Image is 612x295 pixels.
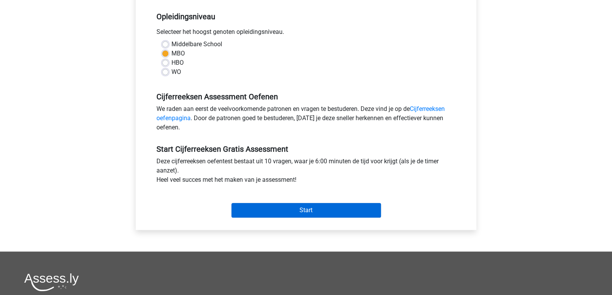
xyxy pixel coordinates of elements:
input: Start [231,203,381,218]
img: Assessly logo [24,273,79,291]
label: WO [171,67,181,77]
label: HBO [171,58,184,67]
div: We raden aan eerst de veelvoorkomende patronen en vragen te bestuderen. Deze vind je op de . Door... [151,104,461,135]
div: Deze cijferreeksen oefentest bestaat uit 10 vragen, waar je 6:00 minuten de tijd voor krijgt (als... [151,157,461,188]
h5: Opleidingsniveau [156,9,456,24]
div: Selecteer het hoogst genoten opleidingsniveau. [151,27,461,40]
h5: Cijferreeksen Assessment Oefenen [156,92,456,101]
label: Middelbare School [171,40,222,49]
h5: Start Cijferreeksen Gratis Assessment [156,144,456,154]
label: MBO [171,49,185,58]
